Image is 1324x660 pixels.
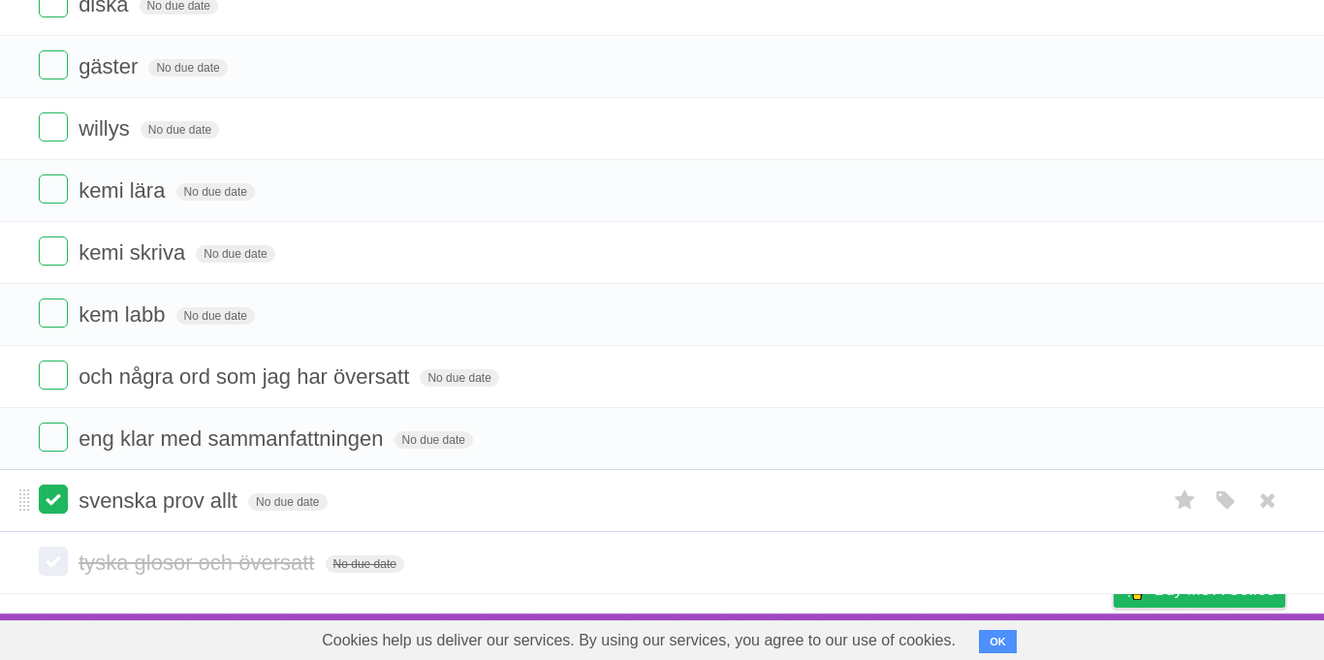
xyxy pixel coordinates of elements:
[79,178,170,203] span: kemi lära
[176,183,255,201] span: No due date
[196,245,274,263] span: No due date
[39,361,68,390] label: Done
[39,112,68,141] label: Done
[39,174,68,204] label: Done
[1088,618,1139,655] a: Privacy
[1163,618,1285,655] a: Suggest a feature
[39,50,68,79] label: Done
[148,59,227,77] span: No due date
[856,618,897,655] a: About
[79,550,319,575] span: tyska glosor och översatt
[1154,573,1276,607] span: Buy me a coffee
[326,555,404,573] span: No due date
[176,307,255,325] span: No due date
[79,240,190,265] span: kemi skriva
[420,369,498,387] span: No due date
[979,630,1017,653] button: OK
[79,302,170,327] span: kem labb
[79,54,142,79] span: gäster
[302,621,975,660] span: Cookies help us deliver our services. By using our services, you agree to our use of cookies.
[79,426,388,451] span: eng klar med sammanfattningen
[1023,618,1065,655] a: Terms
[79,488,242,513] span: svenska prov allt
[920,618,998,655] a: Developers
[248,493,327,511] span: No due date
[39,423,68,452] label: Done
[141,121,219,139] span: No due date
[39,236,68,266] label: Done
[79,116,135,141] span: willys
[394,431,473,449] span: No due date
[39,547,68,576] label: Done
[1167,485,1204,517] label: Star task
[39,485,68,514] label: Done
[39,299,68,328] label: Done
[79,364,414,389] span: och några ord som jag har översatt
